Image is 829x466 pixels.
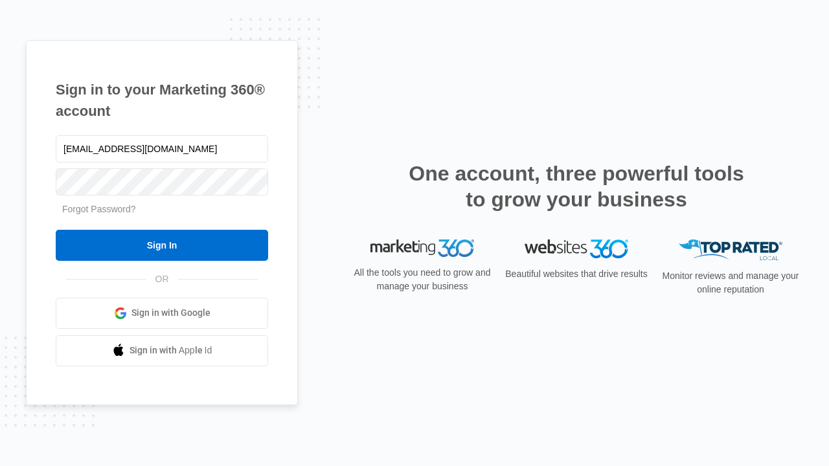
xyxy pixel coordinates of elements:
[56,79,268,122] h1: Sign in to your Marketing 360® account
[131,306,210,320] span: Sign in with Google
[405,161,748,212] h2: One account, three powerful tools to grow your business
[56,135,268,162] input: Email
[504,267,649,281] p: Beautiful websites that drive results
[130,344,212,357] span: Sign in with Apple Id
[146,272,178,286] span: OR
[62,204,136,214] a: Forgot Password?
[679,239,782,261] img: Top Rated Local
[370,239,474,258] img: Marketing 360
[56,230,268,261] input: Sign In
[56,335,268,366] a: Sign in with Apple Id
[525,239,628,258] img: Websites 360
[56,298,268,329] a: Sign in with Google
[658,269,803,296] p: Monitor reviews and manage your online reputation
[350,266,495,293] p: All the tools you need to grow and manage your business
